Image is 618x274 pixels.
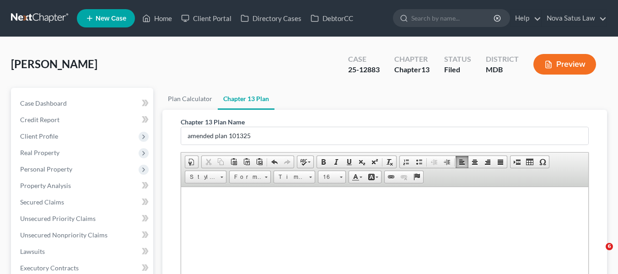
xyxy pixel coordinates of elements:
[413,156,425,168] a: Insert/Remove Bulleted List
[13,227,153,243] a: Unsecured Nonpriority Claims
[410,171,423,183] a: Anchor
[318,171,346,183] a: 16
[365,171,381,183] a: Background Color
[317,156,330,168] a: Bold
[274,171,315,183] a: Times New Roman
[533,54,596,75] button: Preview
[20,132,58,140] span: Client Profile
[511,156,523,168] a: Insert Page Break for Printing
[181,117,245,127] label: Chapter 13 Plan Name
[383,156,396,168] a: Remove Format
[20,165,72,173] span: Personal Property
[400,156,413,168] a: Insert/Remove Numbered List
[511,10,541,27] a: Help
[20,99,67,107] span: Case Dashboard
[368,156,381,168] a: Superscript
[274,171,306,183] span: Times New Roman
[486,64,519,75] div: MDB
[227,156,240,168] a: Paste
[202,156,215,168] a: Cut
[13,243,153,260] a: Lawsuits
[281,156,294,168] a: Redo
[456,156,468,168] a: Align Left
[13,95,153,112] a: Case Dashboard
[20,182,71,189] span: Property Analysis
[494,156,507,168] a: Justify
[229,171,271,183] a: Format
[13,194,153,210] a: Secured Claims
[20,264,79,272] span: Executory Contracts
[185,171,217,183] span: Styles
[330,156,343,168] a: Italic
[486,54,519,64] div: District
[20,198,64,206] span: Secured Claims
[268,156,281,168] a: Undo
[215,156,227,168] a: Copy
[349,171,365,183] a: Text Color
[444,64,471,75] div: Filed
[20,116,59,124] span: Credit Report
[162,88,218,110] a: Plan Calculator
[218,88,274,110] a: Chapter 13 Plan
[318,171,337,183] span: 16
[542,10,607,27] a: Nova Satus Law
[177,10,236,27] a: Client Portal
[441,156,453,168] a: Increase Indent
[230,171,262,183] span: Format
[13,177,153,194] a: Property Analysis
[468,156,481,168] a: Center
[20,215,96,222] span: Unsecured Priority Claims
[11,57,97,70] span: [PERSON_NAME]
[306,10,358,27] a: DebtorCC
[606,243,613,250] span: 6
[185,156,198,168] a: Document Properties
[20,247,45,255] span: Lawsuits
[240,156,253,168] a: Paste as plain text
[421,65,430,74] span: 13
[297,156,313,168] a: Spell Checker
[96,15,126,22] span: New Case
[185,171,226,183] a: Styles
[428,156,441,168] a: Decrease Indent
[343,156,355,168] a: Underline
[481,156,494,168] a: Align Right
[181,127,588,145] input: Enter name...
[253,156,266,168] a: Paste from Word
[236,10,306,27] a: Directory Cases
[394,64,430,75] div: Chapter
[523,156,536,168] a: Table
[385,171,398,183] a: Link
[348,54,380,64] div: Case
[398,171,410,183] a: Unlink
[13,112,153,128] a: Credit Report
[394,54,430,64] div: Chapter
[13,210,153,227] a: Unsecured Priority Claims
[444,54,471,64] div: Status
[138,10,177,27] a: Home
[348,64,380,75] div: 25-12883
[536,156,549,168] a: Insert Special Character
[20,231,107,239] span: Unsecured Nonpriority Claims
[20,149,59,156] span: Real Property
[411,10,495,27] input: Search by name...
[355,156,368,168] a: Subscript
[587,243,609,265] iframe: Intercom live chat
